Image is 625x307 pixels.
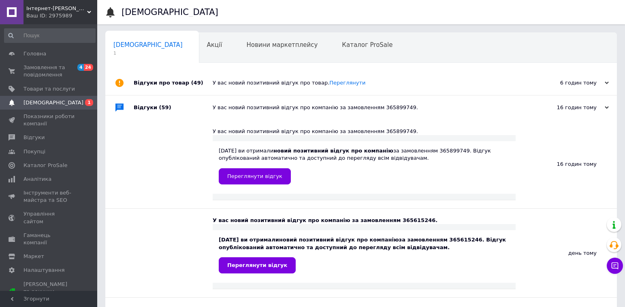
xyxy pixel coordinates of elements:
div: [DATE] ви отримали за замовленням 365615246. Відгук опублікований автоматично та доступний до пер... [219,236,510,273]
span: Замовлення та повідомлення [23,64,75,78]
span: Каталог ProSale [23,162,67,169]
div: У вас новий позитивний відгук про компанію за замовленням 365899749. [213,128,516,135]
a: Переглянути відгук [219,257,296,273]
b: новий позитивний відгук про компанію [273,148,393,154]
span: Гаманець компанії [23,232,75,246]
div: У вас новий позитивний відгук про товар. [213,79,528,87]
span: (59) [159,104,171,110]
div: У вас новий позитивний відгук про компанію за замовленням 365899749. [213,104,528,111]
div: Ваш ID: 2975989 [26,12,97,19]
span: 1 [113,50,183,56]
span: Новини маркетплейсу [246,41,318,49]
div: день тому [516,209,617,297]
span: Налаштування [23,267,65,274]
span: Каталог ProSale [342,41,392,49]
span: Аналітика [23,176,51,183]
span: (49) [191,80,203,86]
a: Переглянути відгук [219,168,291,184]
div: 6 годин тому [528,79,609,87]
span: Переглянути відгук [227,262,287,268]
span: [PERSON_NAME] та рахунки [23,281,75,303]
div: 16 годин тому [516,120,617,208]
a: Переглянути [329,80,365,86]
input: Пошук [4,28,96,43]
span: Акції [207,41,222,49]
span: Переглянути відгук [227,173,282,179]
h1: [DEMOGRAPHIC_DATA] [122,7,218,17]
span: Покупці [23,148,45,155]
span: 24 [84,64,93,71]
div: [DATE] ви отримали за замовленням 365899749. Відгук опублікований автоматично та доступний до пер... [219,147,510,184]
span: Головна [23,50,46,57]
span: Інтернет-Магазин Хамеліон [26,5,87,12]
button: Чат з покупцем [607,258,623,274]
span: Показники роботи компанії [23,113,75,127]
div: Відгуки про товар [134,71,213,95]
span: Товари та послуги [23,85,75,93]
span: Відгуки [23,134,45,141]
div: У вас новий позитивний відгук про компанію за замовленням 365615246. [213,217,516,224]
div: Відгуки [134,95,213,120]
span: Управління сайтом [23,210,75,225]
span: [DEMOGRAPHIC_DATA] [23,99,83,106]
b: новий позитивний відгук про компанію [279,237,399,243]
span: Маркет [23,253,44,260]
div: 16 годин тому [528,104,609,111]
span: Інструменти веб-майстра та SEO [23,189,75,204]
span: 1 [85,99,93,106]
span: 4 [77,64,84,71]
span: [DEMOGRAPHIC_DATA] [113,41,183,49]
